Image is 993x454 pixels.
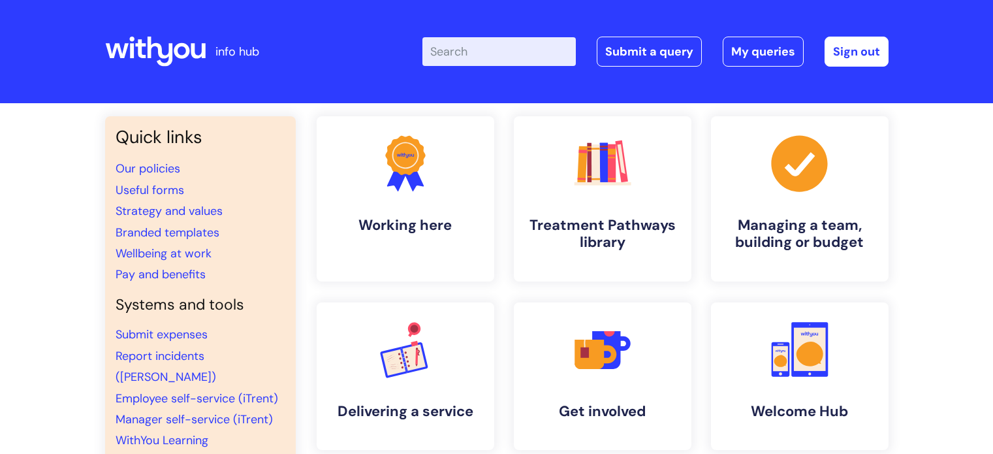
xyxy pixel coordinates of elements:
p: info hub [215,41,259,62]
h4: Delivering a service [327,403,484,420]
h3: Quick links [116,127,285,148]
a: WithYou Learning [116,432,208,448]
a: Submit a query [597,37,702,67]
a: Get involved [514,302,691,450]
a: Working here [317,116,494,282]
h4: Welcome Hub [721,403,878,420]
a: Wellbeing at work [116,246,212,261]
a: Useful forms [116,182,184,198]
input: Search [422,37,576,66]
a: Delivering a service [317,302,494,450]
h4: Systems and tools [116,296,285,314]
a: Strategy and values [116,203,223,219]
h4: Get involved [524,403,681,420]
a: Sign out [825,37,889,67]
a: Our policies [116,161,180,176]
h4: Managing a team, building or budget [721,217,878,251]
a: Submit expenses [116,327,208,342]
h4: Working here [327,217,484,234]
a: Branded templates [116,225,219,240]
a: Treatment Pathways library [514,116,691,282]
a: Manager self-service (iTrent) [116,412,273,427]
a: Report incidents ([PERSON_NAME]) [116,348,216,385]
a: Welcome Hub [711,302,889,450]
a: Managing a team, building or budget [711,116,889,282]
a: Pay and benefits [116,267,206,282]
a: Employee self-service (iTrent) [116,391,278,406]
div: | - [422,37,889,67]
a: My queries [723,37,804,67]
h4: Treatment Pathways library [524,217,681,251]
